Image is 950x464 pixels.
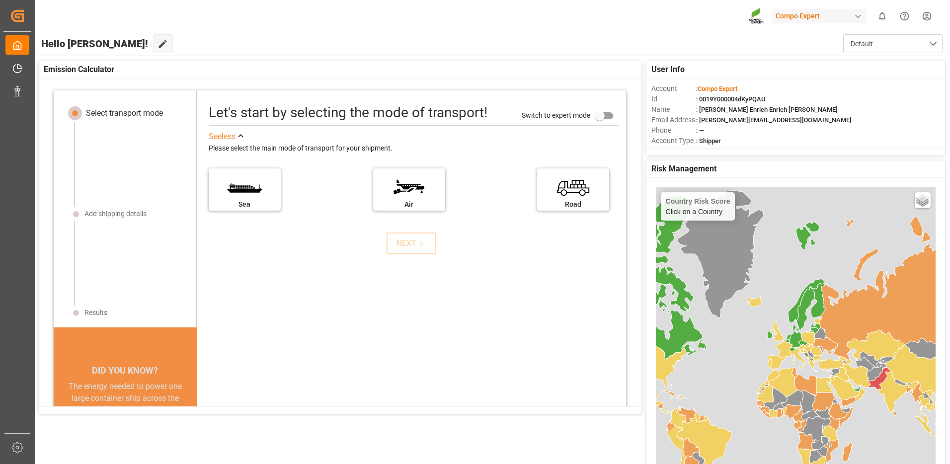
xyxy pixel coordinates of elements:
[696,137,721,145] span: : Shipper
[209,143,619,155] div: Please select the main mode of transport for your shipment.
[651,104,696,115] span: Name
[749,7,765,25] img: Screenshot%202023-09-29%20at%2010.02.21.png_1712312052.png
[696,95,766,103] span: : 0019Y000004dKyPQAU
[542,199,604,210] div: Road
[396,237,427,249] div: NEXT
[666,197,730,205] h4: Country Risk Score
[41,34,148,53] span: Hello [PERSON_NAME]!
[651,163,716,175] span: Risk Management
[44,64,114,76] span: Emission Calculator
[387,232,436,254] button: NEXT
[651,83,696,94] span: Account
[843,34,943,53] button: open menu
[209,102,487,123] div: Let's start by selecting the mode of transport!
[214,199,276,210] div: Sea
[696,106,838,113] span: : [PERSON_NAME] Enrich Enrich [PERSON_NAME]
[522,111,590,119] span: Switch to expert mode
[666,197,730,216] div: Click on a Country
[772,6,871,25] button: Compo Expert
[651,115,696,125] span: Email Address
[698,85,737,92] span: Compo Expert
[871,5,893,27] button: show 0 new notifications
[696,85,737,92] span: :
[54,381,68,464] button: previous slide / item
[183,381,197,464] button: next slide / item
[66,381,185,452] div: The energy needed to power one large container ship across the ocean in a single day is the same ...
[651,94,696,104] span: Id
[86,107,163,119] div: Select transport mode
[209,131,236,143] div: See less
[696,127,704,134] span: : —
[651,125,696,136] span: Phone
[651,136,696,146] span: Account Type
[772,9,867,23] div: Compo Expert
[84,209,147,219] div: Add shipping details
[696,116,852,124] span: : [PERSON_NAME][EMAIL_ADDRESS][DOMAIN_NAME]
[54,360,197,381] div: DID YOU KNOW?
[84,308,107,318] div: Results
[651,64,685,76] span: User Info
[851,39,873,49] span: Default
[915,192,931,208] a: Layers
[893,5,916,27] button: Help Center
[378,199,440,210] div: Air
